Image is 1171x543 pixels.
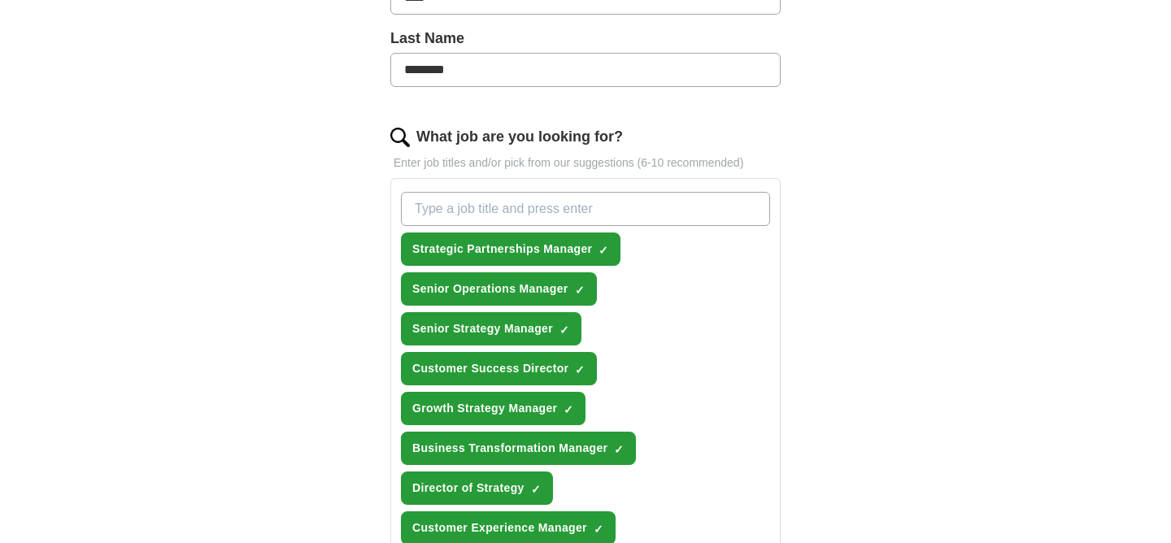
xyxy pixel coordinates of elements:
[401,232,620,266] button: Strategic Partnerships Manager✓
[594,523,603,536] span: ✓
[412,360,568,377] span: Customer Success Director
[416,126,623,148] label: What job are you looking for?
[564,403,573,416] span: ✓
[401,471,553,505] button: Director of Strategy✓
[390,128,410,147] img: search.png
[401,312,581,345] button: Senior Strategy Manager✓
[412,480,525,497] span: Director of Strategy
[390,154,781,172] p: Enter job titles and/or pick from our suggestions (6-10 recommended)
[575,284,585,297] span: ✓
[559,324,569,337] span: ✓
[412,440,607,457] span: Business Transformation Manager
[390,28,781,50] label: Last Name
[599,244,608,257] span: ✓
[412,400,557,417] span: Growth Strategy Manager
[401,392,585,425] button: Growth Strategy Manager✓
[401,272,597,306] button: Senior Operations Manager✓
[412,241,592,258] span: Strategic Partnerships Manager
[401,192,770,226] input: Type a job title and press enter
[575,363,585,376] span: ✓
[412,280,568,298] span: Senior Operations Manager
[401,432,636,465] button: Business Transformation Manager✓
[531,483,541,496] span: ✓
[412,320,553,337] span: Senior Strategy Manager
[401,352,597,385] button: Customer Success Director✓
[614,443,624,456] span: ✓
[412,519,587,536] span: Customer Experience Manager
